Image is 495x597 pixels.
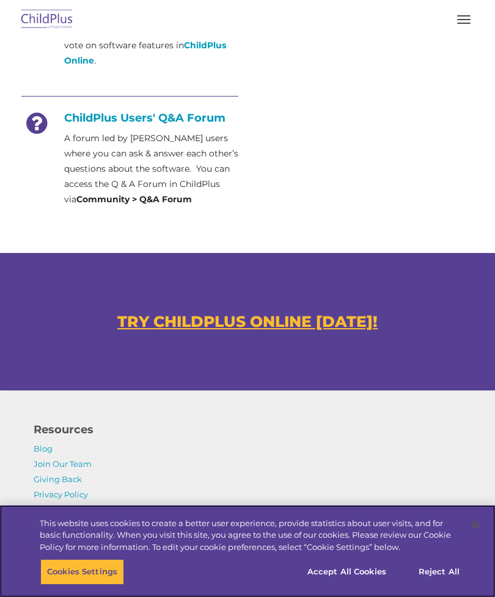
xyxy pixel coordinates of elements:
[21,111,238,125] h4: ChildPlus Users' Q&A Forum
[401,559,477,585] button: Reject All
[18,5,76,34] img: ChildPlus by Procare Solutions
[301,559,393,585] button: Accept All Cookies
[34,421,461,438] h4: Resources
[76,194,192,205] strong: Community > Q&A Forum
[34,459,92,469] a: Join Our Team
[34,444,53,453] a: Blog
[34,489,88,499] a: Privacy Policy
[40,559,124,585] button: Cookies Settings
[462,511,489,538] button: Close
[40,518,461,554] div: This website uses cookies to create a better user experience, provide statistics about user visit...
[34,474,82,484] a: Giving Back
[117,312,378,331] a: TRY CHILDPLUS ONLINE [DATE]!
[64,131,238,207] p: A forum led by [PERSON_NAME] users where you can ask & answer each other’s questions about the so...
